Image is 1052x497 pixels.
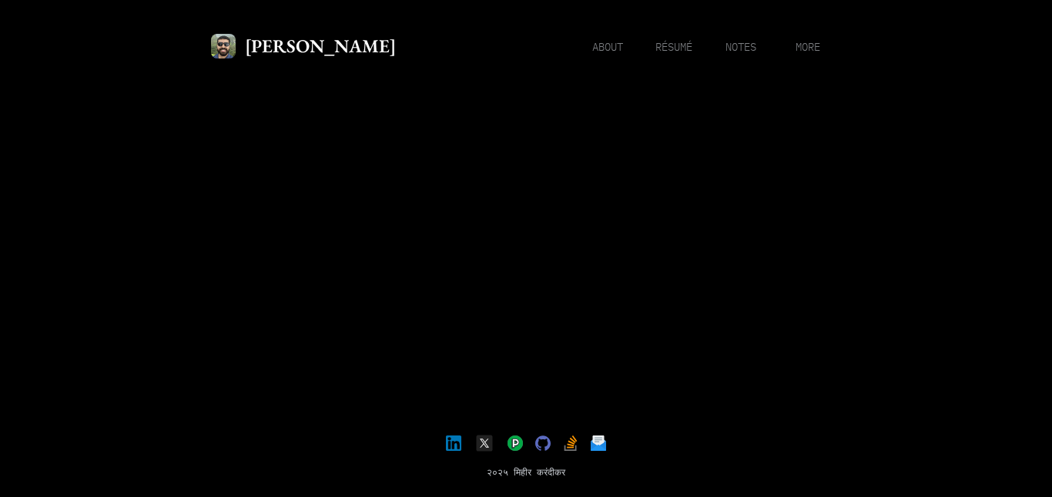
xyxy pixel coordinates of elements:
[535,435,551,451] img: github social link
[591,435,606,451] img: email social link
[508,435,523,451] img: peerlist social link
[655,40,692,55] span: résumé
[211,31,396,61] a: Mihir Karandikar[PERSON_NAME]
[592,40,623,55] span: about
[446,435,461,451] img: linkedin social link
[487,466,565,479] p: २०२५ मिहीर करंदीकर
[563,435,578,451] img: stack-overflow social link
[211,34,236,58] img: Mihir Karandikar
[574,37,841,55] nav: Main navigation
[245,31,396,61] h2: [PERSON_NAME]
[474,432,495,454] img: x social link
[725,40,756,55] span: notes
[796,40,820,55] span: more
